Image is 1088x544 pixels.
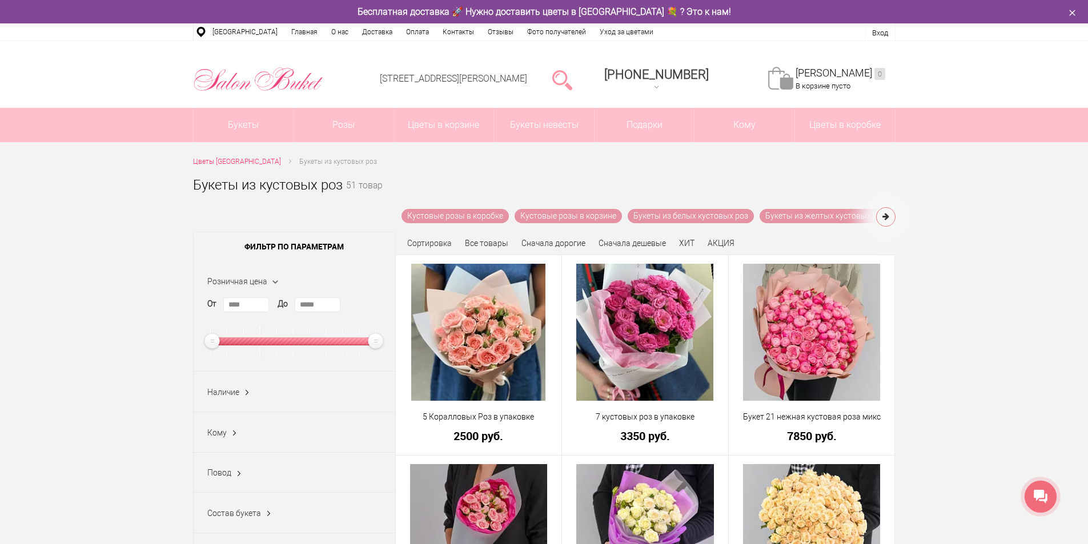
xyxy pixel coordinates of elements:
span: Букеты из кустовых роз [299,158,377,166]
a: Цветы [GEOGRAPHIC_DATA] [193,156,281,168]
a: Все товары [465,239,508,248]
a: Отзывы [481,23,520,41]
a: Букет 21 нежная кустовая роза микс [736,411,888,423]
a: 5 Коралловых Роз в упаковке [403,411,555,423]
a: 3350 руб. [569,430,721,442]
span: Фильтр по параметрам [194,232,395,261]
a: Цветы в корзине [394,108,494,142]
a: Кустовые розы в корзине [515,209,622,223]
a: ХИТ [679,239,694,248]
span: В корзине пусто [796,82,850,90]
small: 51 товар [346,182,383,209]
span: Кому [694,108,794,142]
a: 7850 руб. [736,430,888,442]
a: [PHONE_NUMBER] [597,63,716,96]
a: Букеты из желтых кустовых роз [760,209,892,223]
a: О нас [324,23,355,41]
label: До [278,298,288,310]
a: Букеты невесты [494,108,594,142]
a: Главная [284,23,324,41]
span: Сортировка [407,239,452,248]
img: Букет 21 нежная кустовая роза микс [743,264,880,401]
a: Цветы в коробке [795,108,895,142]
a: Уход за цветами [593,23,660,41]
span: Розничная цена [207,277,267,286]
a: Доставка [355,23,399,41]
a: Вход [872,29,888,37]
ins: 0 [874,68,885,80]
a: [GEOGRAPHIC_DATA] [206,23,284,41]
label: От [207,298,216,310]
a: Букеты [194,108,294,142]
span: Состав букета [207,509,261,518]
a: Сначала дорогие [521,239,585,248]
a: [PERSON_NAME] [796,67,885,80]
a: 2500 руб. [403,430,555,442]
span: Кому [207,428,227,437]
a: Контакты [436,23,481,41]
span: [PHONE_NUMBER] [604,67,709,82]
a: Подарки [595,108,694,142]
a: Сначала дешевые [599,239,666,248]
a: [STREET_ADDRESS][PERSON_NAME] [380,73,527,84]
span: Повод [207,468,231,477]
a: Оплата [399,23,436,41]
img: 7 кустовых роз в упаковке [576,264,713,401]
a: Букеты из белых кустовых роз [628,209,754,223]
a: АКЦИЯ [708,239,734,248]
img: Цветы Нижний Новгород [193,65,324,94]
a: 7 кустовых роз в упаковке [569,411,721,423]
a: Кустовые розы в коробке [402,209,509,223]
a: Фото получателей [520,23,593,41]
a: Розы [294,108,394,142]
h1: Букеты из кустовых роз [193,175,343,195]
span: Цветы [GEOGRAPHIC_DATA] [193,158,281,166]
div: Бесплатная доставка 🚀 Нужно доставить цветы в [GEOGRAPHIC_DATA] 💐 ? Это к нам! [184,6,904,18]
img: 5 Коралловых Роз в упаковке [411,264,545,401]
span: Наличие [207,388,239,397]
